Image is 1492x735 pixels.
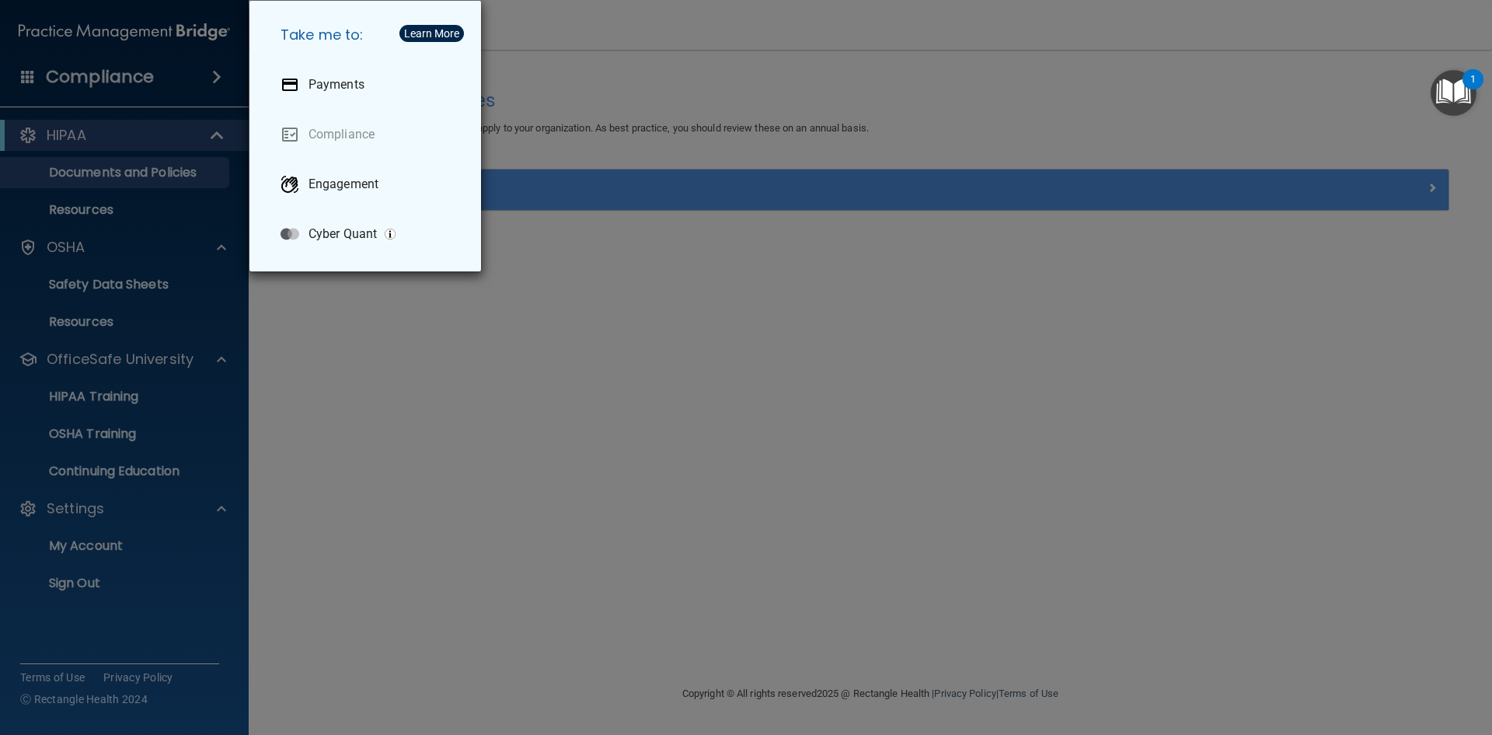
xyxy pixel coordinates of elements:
[268,113,469,156] a: Compliance
[268,63,469,107] a: Payments
[399,25,464,42] button: Learn More
[404,28,459,39] div: Learn More
[268,212,469,256] a: Cyber Quant
[1470,79,1476,100] div: 1
[309,77,364,93] p: Payments
[309,226,377,242] p: Cyber Quant
[268,13,469,57] h5: Take me to:
[1431,70,1476,116] button: Open Resource Center, 1 new notification
[309,177,378,192] p: Engagement
[268,163,469,206] a: Engagement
